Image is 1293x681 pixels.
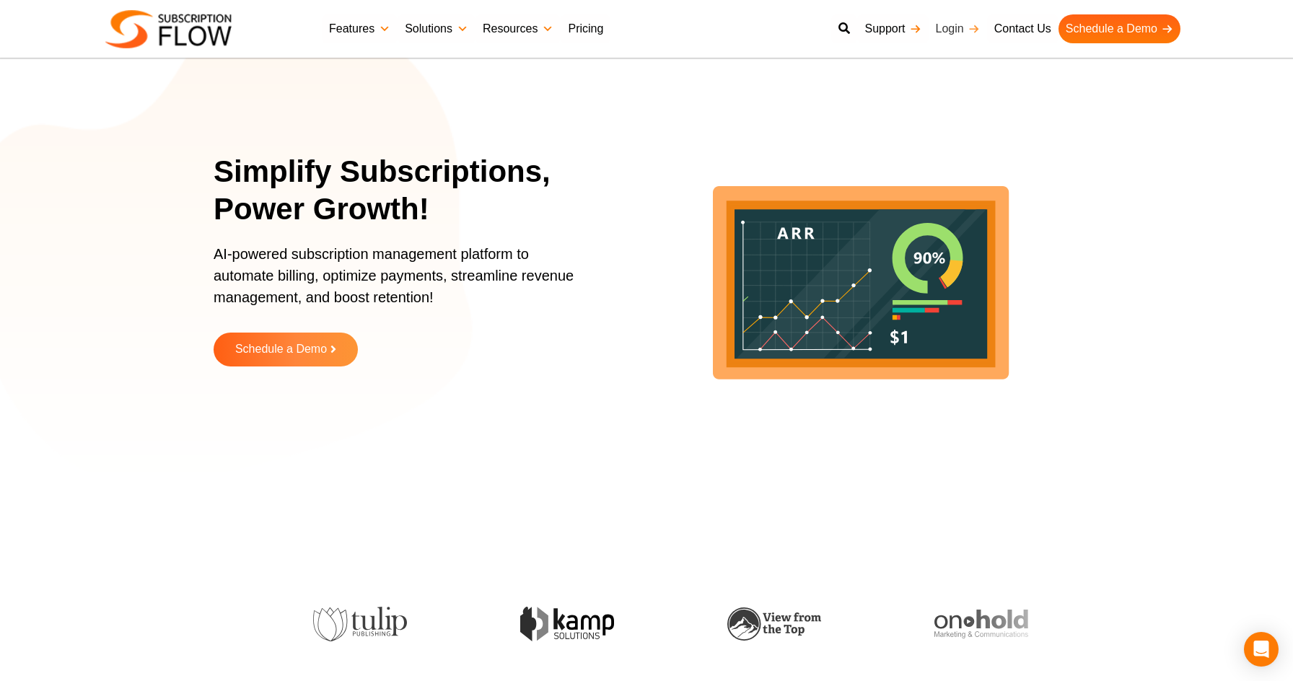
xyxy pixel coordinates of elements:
[1058,14,1180,43] a: Schedule a Demo
[1244,632,1279,667] div: Open Intercom Messenger
[934,610,1028,638] img: onhold-marketing
[857,14,928,43] a: Support
[727,607,821,641] img: view-from-the-top
[322,14,398,43] a: Features
[475,14,561,43] a: Resources
[105,10,232,48] img: Subscriptionflow
[313,607,407,641] img: tulip-publishing
[987,14,1058,43] a: Contact Us
[561,14,610,43] a: Pricing
[214,153,607,229] h1: Simplify Subscriptions, Power Growth!
[214,243,589,322] p: AI-powered subscription management platform to automate billing, optimize payments, streamline re...
[929,14,987,43] a: Login
[214,333,358,366] a: Schedule a Demo
[520,607,614,641] img: kamp-solution
[398,14,475,43] a: Solutions
[235,343,327,356] span: Schedule a Demo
